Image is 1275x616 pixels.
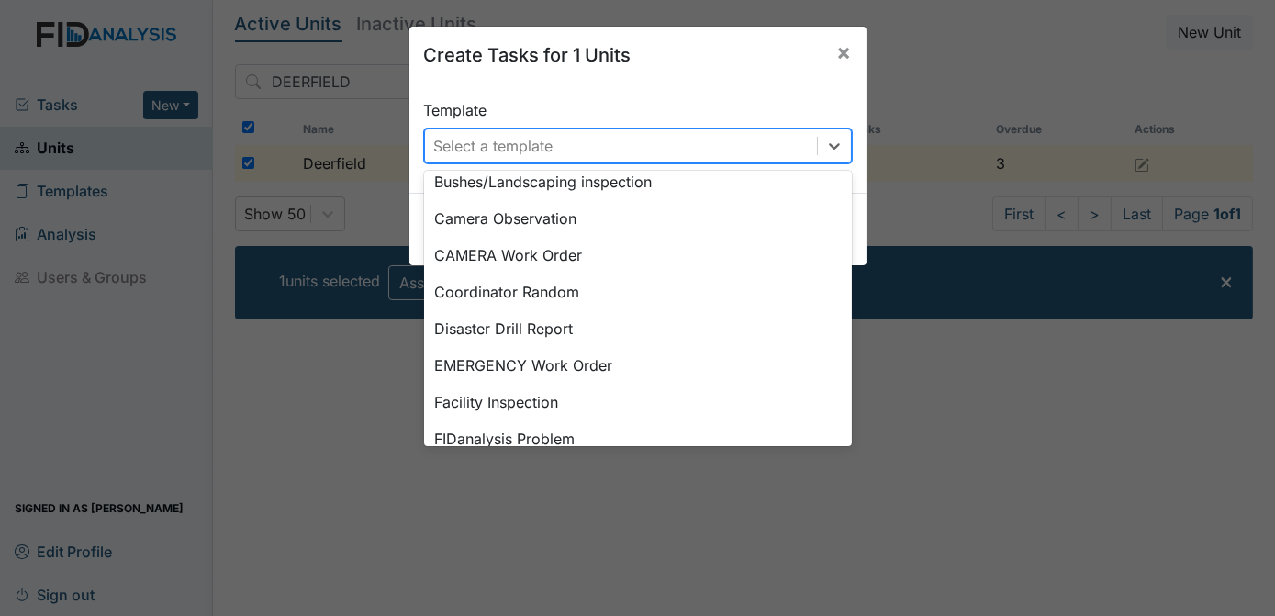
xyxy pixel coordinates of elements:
[424,99,487,121] label: Template
[424,420,852,457] div: FIDanalysis Problem
[424,274,852,310] div: Coordinator Random
[424,163,852,200] div: Bushes/Landscaping inspection
[424,237,852,274] div: CAMERA Work Order
[424,347,852,384] div: EMERGENCY Work Order
[424,384,852,420] div: Facility Inspection
[434,135,554,157] div: Select a template
[822,27,867,78] button: Close
[424,200,852,237] div: Camera Observation
[424,41,632,69] h5: Create Tasks for 1 Units
[837,39,852,65] span: ×
[424,310,852,347] div: Disaster Drill Report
